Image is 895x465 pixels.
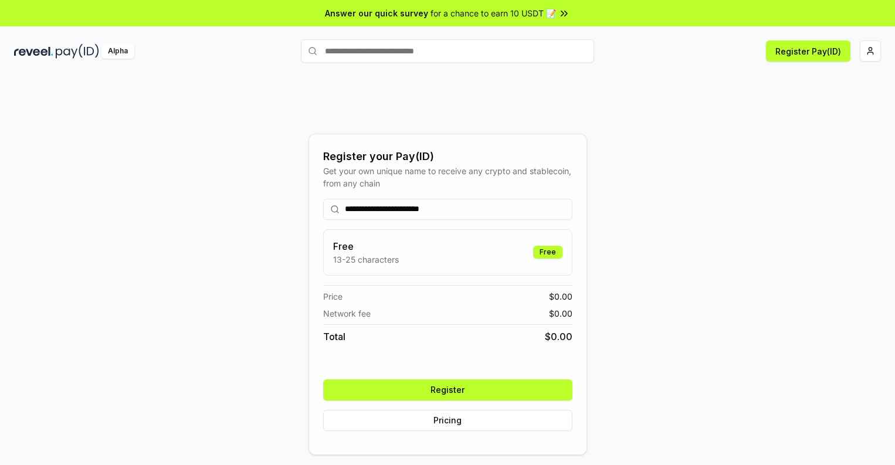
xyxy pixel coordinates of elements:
[323,307,371,320] span: Network fee
[56,44,99,59] img: pay_id
[323,330,345,344] span: Total
[323,290,343,303] span: Price
[533,246,562,259] div: Free
[545,330,572,344] span: $ 0.00
[549,290,572,303] span: $ 0.00
[766,40,850,62] button: Register Pay(ID)
[323,165,572,189] div: Get your own unique name to receive any crypto and stablecoin, from any chain
[14,44,53,59] img: reveel_dark
[549,307,572,320] span: $ 0.00
[333,253,399,266] p: 13-25 characters
[323,379,572,400] button: Register
[325,7,428,19] span: Answer our quick survey
[323,148,572,165] div: Register your Pay(ID)
[323,410,572,431] button: Pricing
[101,44,134,59] div: Alpha
[333,239,399,253] h3: Free
[430,7,556,19] span: for a chance to earn 10 USDT 📝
